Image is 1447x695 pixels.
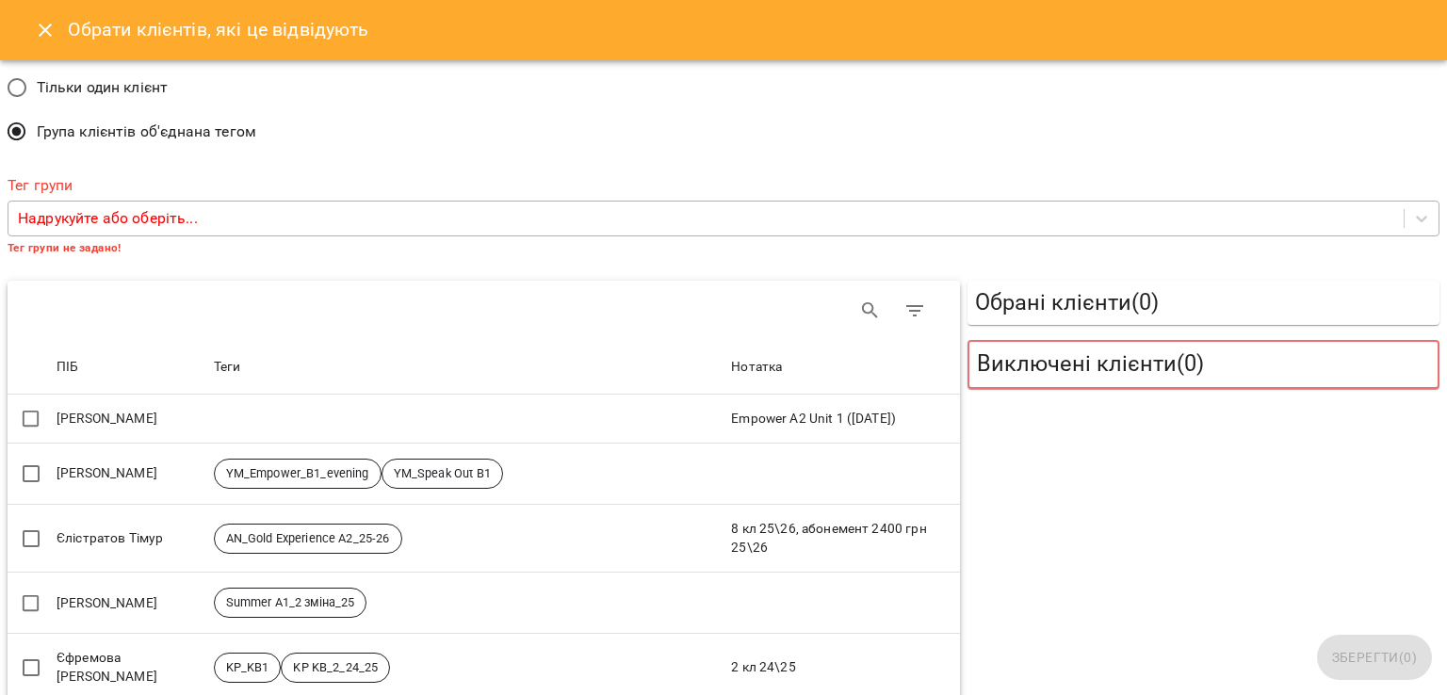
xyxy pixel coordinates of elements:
[282,659,389,676] span: KP KB_2_24_25
[53,505,210,573] td: Єлістратов Тімур
[382,465,502,482] span: YM_Speak Out B1
[214,356,241,379] div: Теги
[53,444,210,505] td: [PERSON_NAME]
[731,356,955,379] span: Нотатка
[214,356,724,379] span: Теги
[214,356,241,379] div: Sort
[8,281,960,341] div: Table Toolbar
[18,207,198,230] p: Надрукуйте або оберіть...
[215,659,281,676] span: KP_KB1
[53,573,210,634] td: [PERSON_NAME]
[892,288,937,333] button: Фільтр
[215,530,401,547] span: AN_Gold Experience A2_25-26
[37,121,256,143] span: Група клієнтів об'єднана тегом
[848,288,893,333] button: Search
[727,395,959,444] td: Empower A2 Unit 1 ([DATE])
[727,505,959,573] td: 8 кл 25\26, абонемент 2400 грн 25\26
[57,356,78,379] div: ПІБ
[215,594,366,611] span: Summer A1_2 зміна_25
[731,356,782,379] div: Sort
[975,288,1432,317] h5: Обрані клієнти ( 0 )
[68,15,369,44] h6: Обрати клієнтів, які це відвідують
[215,465,381,482] span: YM_Empower_B1_evening
[8,241,122,254] b: Тег групи не задано!
[53,395,210,444] td: [PERSON_NAME]
[977,349,1430,379] h5: Виключені клієнти ( 0 )
[8,178,1439,193] label: Тег групи
[57,356,206,379] span: ПІБ
[731,356,782,379] div: Нотатка
[37,76,169,99] span: Тільки один клієнт
[57,356,78,379] div: Sort
[23,8,68,53] button: Close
